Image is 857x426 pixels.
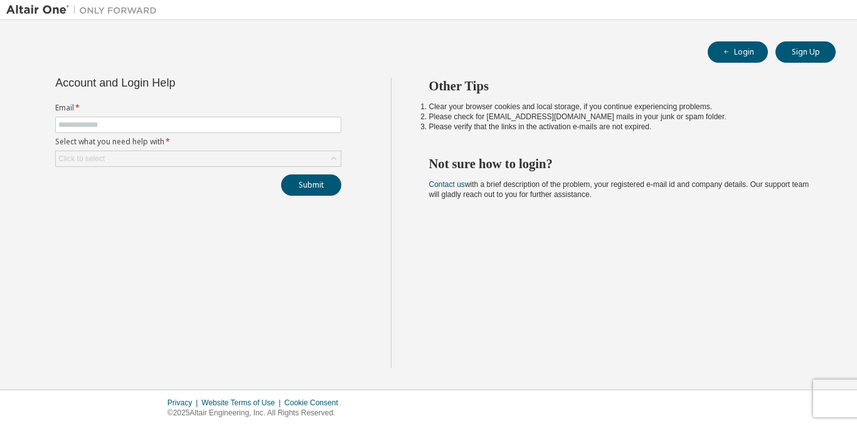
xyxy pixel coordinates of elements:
[775,41,836,63] button: Sign Up
[58,154,105,164] div: Click to select
[284,398,345,408] div: Cookie Consent
[201,398,284,408] div: Website Terms of Use
[708,41,768,63] button: Login
[429,78,814,94] h2: Other Tips
[6,4,163,16] img: Altair One
[429,180,465,189] a: Contact us
[55,103,341,113] label: Email
[429,112,814,122] li: Please check for [EMAIL_ADDRESS][DOMAIN_NAME] mails in your junk or spam folder.
[281,174,341,196] button: Submit
[168,398,201,408] div: Privacy
[55,78,284,88] div: Account and Login Help
[55,137,341,147] label: Select what you need help with
[56,151,341,166] div: Click to select
[168,408,346,418] p: © 2025 Altair Engineering, Inc. All Rights Reserved.
[429,102,814,112] li: Clear your browser cookies and local storage, if you continue experiencing problems.
[429,122,814,132] li: Please verify that the links in the activation e-mails are not expired.
[429,156,814,172] h2: Not sure how to login?
[429,180,809,199] span: with a brief description of the problem, your registered e-mail id and company details. Our suppo...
